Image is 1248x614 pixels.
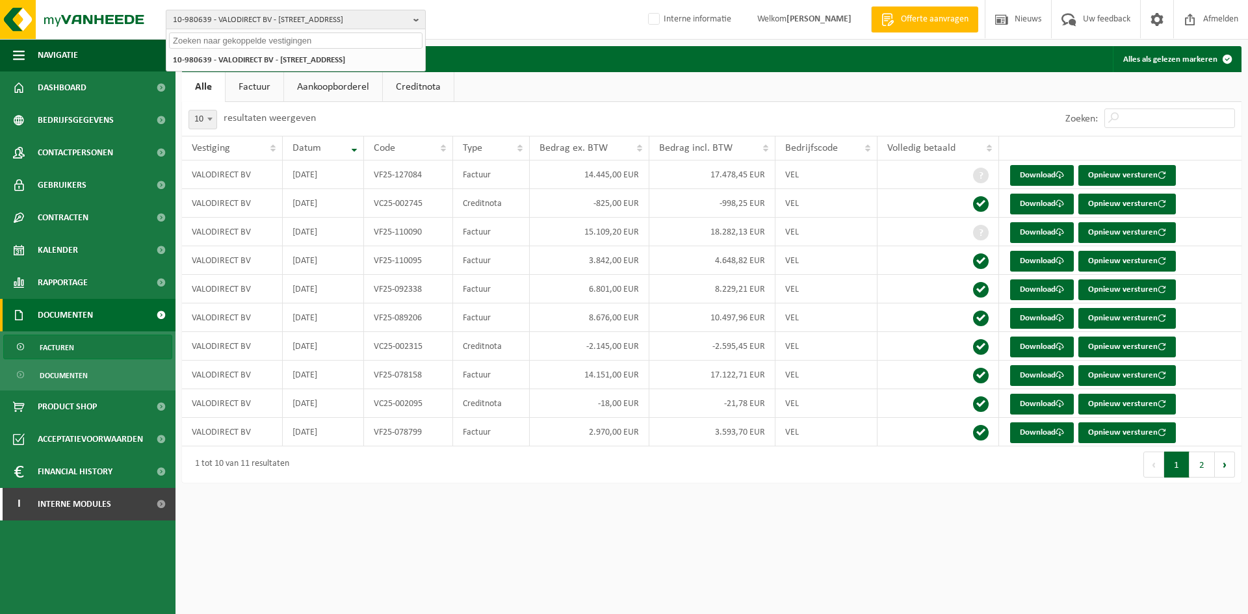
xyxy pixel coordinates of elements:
[364,361,453,389] td: VF25-078158
[226,72,283,102] a: Factuur
[283,389,363,418] td: [DATE]
[1078,194,1176,214] button: Opnieuw versturen
[364,275,453,303] td: VF25-092338
[188,453,289,476] div: 1 tot 10 van 11 resultaten
[1078,251,1176,272] button: Opnieuw versturen
[3,335,172,359] a: Facturen
[530,218,649,246] td: 15.109,20 EUR
[38,390,97,423] span: Product Shop
[1010,194,1074,214] a: Download
[453,246,530,275] td: Factuur
[530,303,649,332] td: 8.676,00 EUR
[1010,394,1074,415] a: Download
[182,303,283,332] td: VALODIRECT BV
[38,39,78,71] span: Navigatie
[1164,452,1189,478] button: 1
[284,72,382,102] a: Aankoopborderel
[775,189,877,218] td: VEL
[1078,422,1176,443] button: Opnieuw versturen
[38,423,143,455] span: Acceptatievoorwaarden
[775,303,877,332] td: VEL
[871,6,978,32] a: Offerte aanvragen
[649,303,775,332] td: 10.497,96 EUR
[649,389,775,418] td: -21,78 EUR
[775,246,877,275] td: VEL
[453,332,530,361] td: Creditnota
[775,418,877,446] td: VEL
[530,389,649,418] td: -18,00 EUR
[453,275,530,303] td: Factuur
[1215,452,1235,478] button: Next
[374,143,395,153] span: Code
[530,418,649,446] td: 2.970,00 EUR
[182,218,283,246] td: VALODIRECT BV
[38,299,93,331] span: Documenten
[173,10,408,30] span: 10-980639 - VALODIRECT BV - [STREET_ADDRESS]
[1010,279,1074,300] a: Download
[530,361,649,389] td: 14.151,00 EUR
[182,160,283,189] td: VALODIRECT BV
[182,246,283,275] td: VALODIRECT BV
[40,335,74,360] span: Facturen
[453,160,530,189] td: Factuur
[453,361,530,389] td: Factuur
[530,246,649,275] td: 3.842,00 EUR
[364,189,453,218] td: VC25-002745
[1078,279,1176,300] button: Opnieuw versturen
[1078,337,1176,357] button: Opnieuw versturen
[649,189,775,218] td: -998,25 EUR
[530,189,649,218] td: -825,00 EUR
[38,488,111,520] span: Interne modules
[649,332,775,361] td: -2.595,45 EUR
[283,332,363,361] td: [DATE]
[463,143,482,153] span: Type
[453,189,530,218] td: Creditnota
[775,361,877,389] td: VEL
[1113,46,1240,72] button: Alles als gelezen markeren
[189,110,216,129] span: 10
[364,160,453,189] td: VF25-127084
[364,246,453,275] td: VF25-110095
[786,14,851,24] strong: [PERSON_NAME]
[364,418,453,446] td: VF25-078799
[1065,114,1098,124] label: Zoeken:
[530,160,649,189] td: 14.445,00 EUR
[898,13,972,26] span: Offerte aanvragen
[283,246,363,275] td: [DATE]
[649,275,775,303] td: 8.229,21 EUR
[38,169,86,201] span: Gebruikers
[785,143,838,153] span: Bedrijfscode
[364,303,453,332] td: VF25-089206
[1078,394,1176,415] button: Opnieuw versturen
[38,455,112,488] span: Financial History
[649,361,775,389] td: 17.122,71 EUR
[283,418,363,446] td: [DATE]
[283,275,363,303] td: [DATE]
[38,234,78,266] span: Kalender
[182,361,283,389] td: VALODIRECT BV
[182,189,283,218] td: VALODIRECT BV
[182,72,225,102] a: Alle
[292,143,321,153] span: Datum
[169,32,422,49] input: Zoeken naar gekoppelde vestigingen
[539,143,608,153] span: Bedrag ex. BTW
[283,160,363,189] td: [DATE]
[383,72,454,102] a: Creditnota
[1010,365,1074,386] a: Download
[38,201,88,234] span: Contracten
[649,418,775,446] td: 3.593,70 EUR
[38,71,86,104] span: Dashboard
[173,56,345,64] strong: 10-980639 - VALODIRECT BV - [STREET_ADDRESS]
[453,418,530,446] td: Factuur
[1010,422,1074,443] a: Download
[182,418,283,446] td: VALODIRECT BV
[453,218,530,246] td: Factuur
[1010,165,1074,186] a: Download
[364,218,453,246] td: VF25-110090
[283,218,363,246] td: [DATE]
[182,275,283,303] td: VALODIRECT BV
[192,143,230,153] span: Vestiging
[775,160,877,189] td: VEL
[1078,365,1176,386] button: Opnieuw versturen
[1010,222,1074,243] a: Download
